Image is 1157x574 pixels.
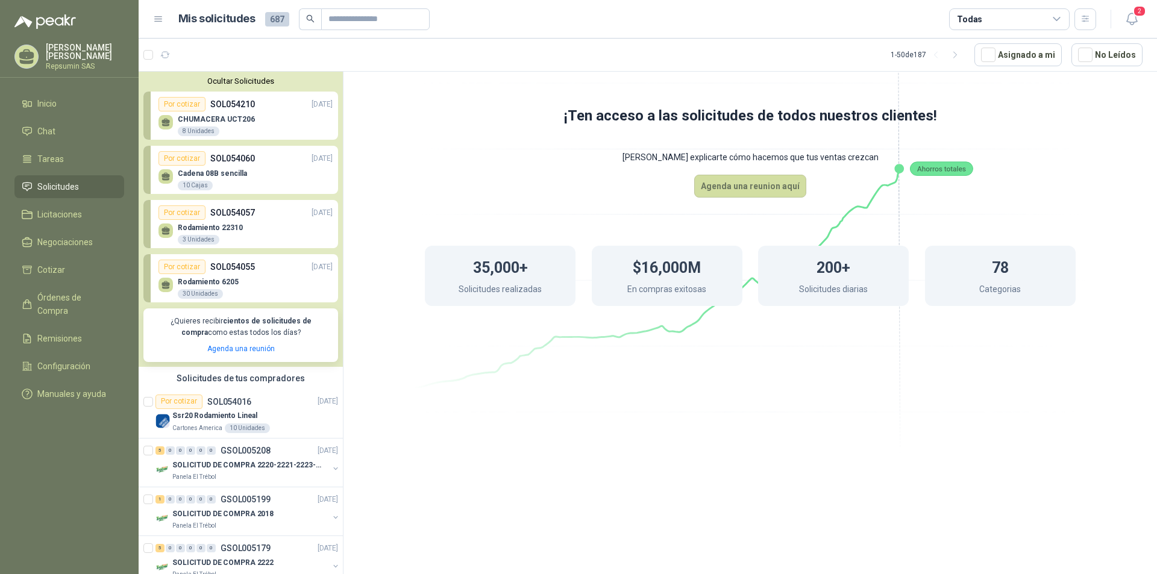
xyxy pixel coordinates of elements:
p: Repsumin SAS [46,63,124,70]
a: Solicitudes [14,175,124,198]
a: Configuración [14,355,124,378]
p: [DATE] [318,396,338,407]
p: Cadena 08B sencilla [178,169,247,178]
div: 1 [155,495,165,504]
span: Negociaciones [37,236,93,249]
p: Rodamiento 6205 [178,278,239,286]
p: SOLICITUD DE COMPRA 2222 [172,557,274,568]
a: Órdenes de Compra [14,286,124,322]
a: 1 0 0 0 0 0 GSOL005199[DATE] Company LogoSOLICITUD DE COMPRA 2018Panela El Trébol [155,492,340,531]
a: Por cotizarSOL054016[DATE] Company LogoSsr20 Rodamiento LinealCartones America10 Unidades [139,390,343,438]
span: Solicitudes [37,180,79,193]
p: Categorias [979,282,1021,299]
span: Tareas [37,152,64,166]
span: search [306,14,315,23]
button: No Leídos [1071,43,1143,66]
div: 1 - 50 de 187 [891,45,965,64]
div: 0 [176,544,185,552]
div: Solicitudes de tus compradores [139,367,343,390]
span: Cotizar [37,263,65,276]
img: Company Logo [155,511,170,526]
p: [DATE] [312,207,333,219]
span: Licitaciones [37,208,82,221]
div: Todas [957,13,982,26]
div: Ocultar SolicitudesPor cotizarSOL054210[DATE] CHUMACERA UCT2068 UnidadesPor cotizarSOL054060[DATE... [139,72,343,367]
div: 0 [207,544,216,552]
h1: Mis solicitudes [178,10,256,28]
div: 0 [186,495,195,504]
img: Company Logo [155,463,170,477]
p: GSOL005179 [221,544,271,552]
img: Logo peakr [14,14,76,29]
p: SOL054210 [210,98,255,111]
span: Órdenes de Compra [37,291,113,317]
span: Chat [37,125,55,138]
p: Solicitudes diarias [799,282,868,299]
a: Por cotizarSOL054057[DATE] Rodamiento 223103 Unidades [143,200,338,248]
h1: ¡Ten acceso a las solicitudes de todos nuestros clientes! [377,105,1124,128]
button: 2 [1121,8,1143,30]
p: Panela El Trébol [172,521,216,531]
p: En compras exitosas [627,282,706,299]
h1: 78 [992,253,1009,279]
a: Por cotizarSOL054060[DATE] Cadena 08B sencilla10 Cajas [143,146,338,194]
p: [PERSON_NAME] explicarte cómo hacemos que tus ventas crezcan [377,140,1124,175]
div: 0 [207,446,216,455]
p: GSOL005199 [221,495,271,504]
p: Panela El Trébol [172,472,216,482]
button: Ocultar Solicitudes [143,76,338,86]
div: 0 [166,544,175,552]
div: 10 Cajas [178,181,213,190]
button: Agenda una reunion aquí [694,175,806,198]
div: 0 [196,495,205,504]
span: Remisiones [37,332,82,345]
div: Por cotizar [158,260,205,274]
p: [DATE] [312,261,333,273]
div: 10 Unidades [225,423,270,433]
a: 5 0 0 0 0 0 GSOL005208[DATE] Company LogoSOLICITUD DE COMPRA 2220-2221-2223-2224Panela El Trébol [155,443,340,482]
div: 0 [186,446,195,455]
div: Por cotizar [158,205,205,220]
p: Cartones America [172,423,222,433]
div: Por cotizar [155,395,202,409]
div: 0 [166,446,175,455]
div: 5 [155,446,165,455]
div: Por cotizar [158,97,205,111]
p: SOLICITUD DE COMPRA 2018 [172,508,274,519]
p: [DATE] [318,542,338,554]
div: 5 [155,544,165,552]
p: [DATE] [312,153,333,164]
p: SOL054060 [210,152,255,165]
a: Licitaciones [14,203,124,226]
p: SOL054055 [210,260,255,273]
a: Cotizar [14,258,124,281]
div: 0 [196,544,205,552]
p: Rodamiento 22310 [178,223,243,232]
p: [DATE] [312,99,333,110]
div: 0 [207,495,216,504]
p: CHUMACERA UCT206 [178,115,255,123]
img: Company Logo [155,414,170,428]
div: 3 Unidades [178,235,219,245]
a: Negociaciones [14,231,124,254]
p: SOLICITUD DE COMPRA 2220-2221-2223-2224 [172,459,322,470]
div: 0 [166,495,175,504]
h1: $16,000M [633,253,701,279]
p: ¿Quieres recibir como estas todos los días? [151,316,331,338]
span: 2 [1133,5,1146,17]
p: [DATE] [318,445,338,456]
p: [DATE] [318,493,338,505]
div: Por cotizar [158,151,205,166]
p: Ssr20 Rodamiento Lineal [172,410,257,422]
div: 0 [176,495,185,504]
a: Inicio [14,92,124,115]
div: 30 Unidades [178,289,223,299]
a: Remisiones [14,327,124,350]
button: Asignado a mi [974,43,1062,66]
p: SOL054057 [210,206,255,219]
span: Configuración [37,360,90,373]
span: Manuales y ayuda [37,387,106,401]
span: 687 [265,12,289,27]
span: Inicio [37,97,57,110]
